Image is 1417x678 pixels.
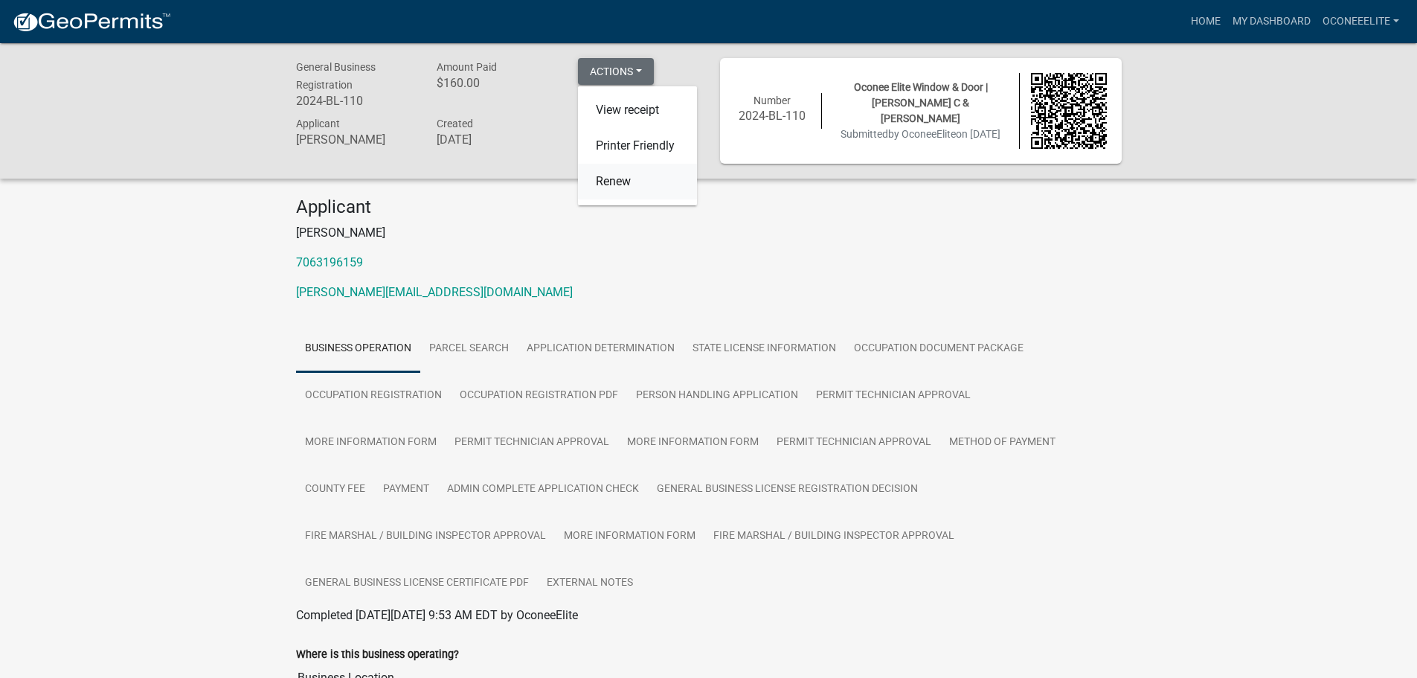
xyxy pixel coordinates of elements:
a: Permit Technician Approval [768,419,940,467]
a: More Information Form [618,419,768,467]
span: Applicant [296,118,340,129]
a: Permit Technician Approval [807,372,980,420]
span: by OconeeElite [888,128,956,140]
a: View receipt [578,92,697,128]
p: [PERSON_NAME] [296,224,1122,242]
a: Home [1185,7,1227,36]
span: General Business Registration [296,61,376,91]
h6: [DATE] [437,132,556,147]
img: QR code [1031,73,1107,149]
div: Actions [578,86,697,205]
label: Where is this business operating? [296,650,459,660]
a: Fire Marshal / Building Inspector Approval [704,513,963,560]
span: Created [437,118,473,129]
a: Method of Payment [940,419,1064,467]
a: My Dashboard [1227,7,1317,36]
a: External Notes [538,560,642,607]
span: Amount Paid [437,61,497,73]
a: [PERSON_NAME][EMAIL_ADDRESS][DOMAIN_NAME] [296,285,573,299]
a: State License Information [684,325,845,373]
a: Business Operation [296,325,420,373]
a: Printer Friendly [578,128,697,164]
a: General Business License Registration Decision [648,466,927,514]
h6: 2024-BL-110 [735,109,811,123]
a: Person Handling Application [627,372,807,420]
a: Occupation Document Package [845,325,1032,373]
h6: 2024-BL-110 [296,94,415,108]
span: Number [754,95,791,106]
a: Admin Complete Application Check [438,466,648,514]
a: Occupation Registration [296,372,451,420]
a: Parcel search [420,325,518,373]
a: More Information Form [296,419,446,467]
a: Fire Marshal / Building Inspector Approval [296,513,555,560]
button: Actions [578,58,654,85]
a: Permit Technician Approval [446,419,618,467]
span: Completed [DATE][DATE] 9:53 AM EDT by OconeeElite [296,608,578,622]
h6: [PERSON_NAME] [296,132,415,147]
a: OconeeElite [1317,7,1405,36]
a: Renew [578,164,697,199]
a: County Fee [296,466,374,514]
h6: $160.00 [437,76,556,90]
a: More Information Form [555,513,704,560]
a: Application Determination [518,325,684,373]
h4: Applicant [296,196,1122,218]
a: Occupation Registration PDF [451,372,627,420]
span: Submitted on [DATE] [841,128,1000,140]
span: Oconee Elite Window & Door | [PERSON_NAME] C & [PERSON_NAME] [854,81,988,124]
a: General Business License Certificate PDF [296,560,538,607]
a: 7063196159 [296,255,363,269]
a: Payment [374,466,438,514]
